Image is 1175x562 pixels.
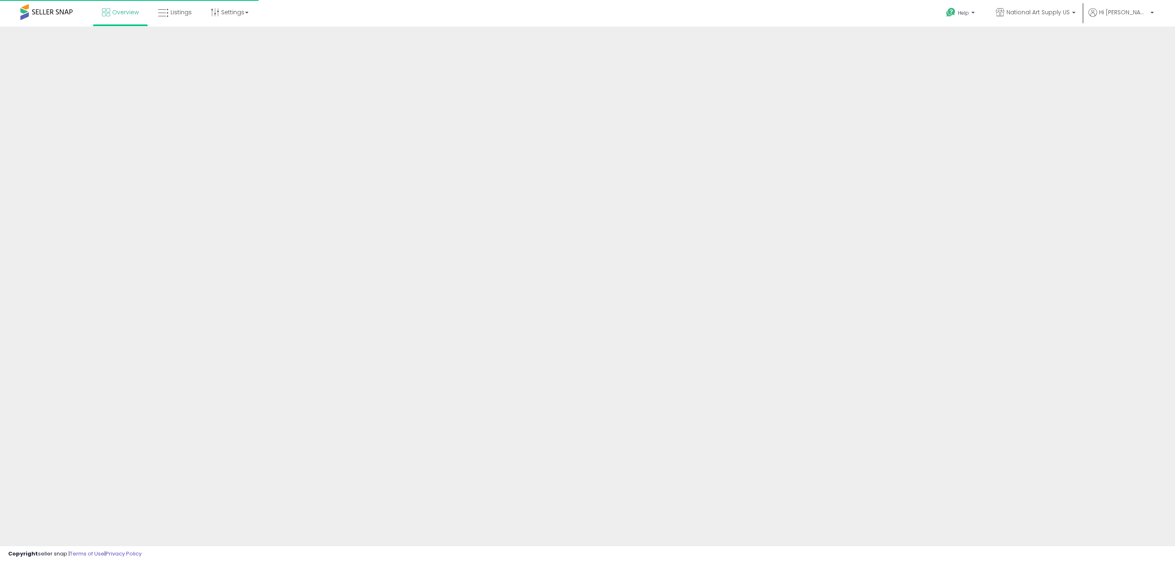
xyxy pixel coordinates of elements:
[171,8,192,16] span: Listings
[1007,8,1070,16] span: National Art Supply US
[946,7,956,18] i: Get Help
[1099,8,1148,16] span: Hi [PERSON_NAME]
[958,9,969,16] span: Help
[112,8,139,16] span: Overview
[940,1,983,27] a: Help
[1089,8,1154,27] a: Hi [PERSON_NAME]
